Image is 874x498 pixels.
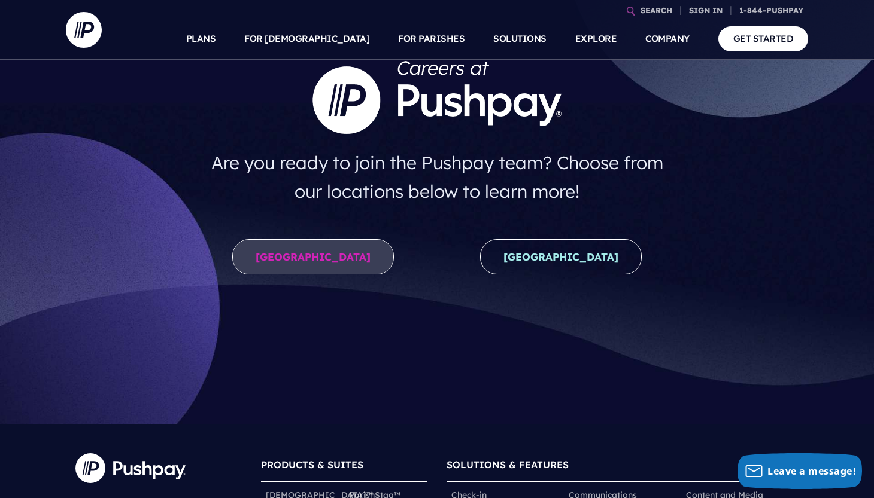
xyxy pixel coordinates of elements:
[480,239,642,274] a: [GEOGRAPHIC_DATA]
[718,26,809,51] a: GET STARTED
[575,18,617,60] a: EXPLORE
[186,18,216,60] a: PLANS
[447,453,799,481] h6: SOLUTIONS & FEATURES
[261,453,427,481] h6: PRODUCTS & SUITES
[398,18,465,60] a: FOR PARISHES
[493,18,547,60] a: SOLUTIONS
[767,465,856,478] span: Leave a message!
[244,18,369,60] a: FOR [DEMOGRAPHIC_DATA]
[199,143,675,210] h4: Are you ready to join the Pushpay team? Choose from our locations below to learn more!
[645,18,690,60] a: COMPANY
[738,453,862,489] button: Leave a message!
[232,239,394,274] a: [GEOGRAPHIC_DATA]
